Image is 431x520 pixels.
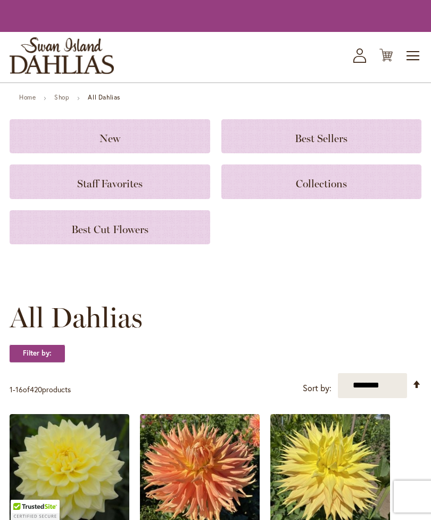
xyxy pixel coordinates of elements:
span: New [100,132,120,145]
span: Collections [296,177,347,190]
a: New [10,119,210,153]
a: Best Cut Flowers [10,210,210,244]
strong: Filter by: [10,344,65,362]
span: 16 [15,384,23,394]
p: - of products [10,381,71,398]
div: TrustedSite Certified [11,500,60,520]
a: Shop [54,93,69,101]
strong: All Dahlias [88,93,120,101]
a: Staff Favorites [10,164,210,199]
span: All Dahlias [10,302,143,334]
span: Best Cut Flowers [71,223,148,236]
span: 1 [10,384,13,394]
a: Best Sellers [221,119,422,153]
a: store logo [10,37,114,74]
span: 420 [30,384,42,394]
span: Staff Favorites [77,177,143,190]
span: Best Sellers [295,132,347,145]
a: Collections [221,164,422,199]
label: Sort by: [303,378,331,398]
a: Home [19,93,36,101]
